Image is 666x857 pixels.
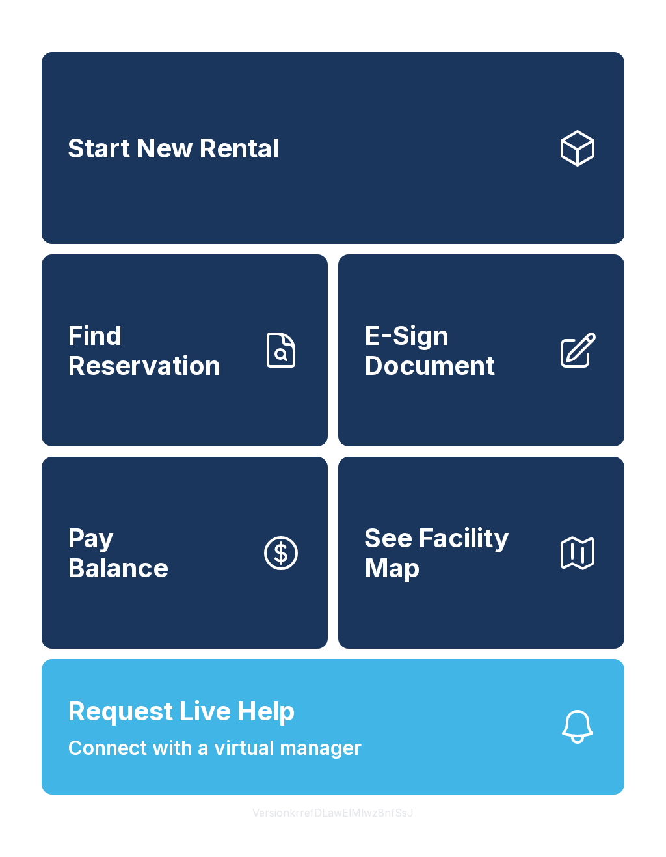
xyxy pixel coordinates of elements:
[364,321,546,380] span: E-Sign Document
[42,659,624,795] button: Request Live HelpConnect with a virtual manager
[42,52,624,244] a: Start New Rental
[338,457,624,649] button: See Facility Map
[68,733,362,763] span: Connect with a virtual manager
[68,133,279,163] span: Start New Rental
[42,254,328,446] a: Find Reservation
[242,795,424,831] button: VersionkrrefDLawElMlwz8nfSsJ
[42,457,328,649] button: PayBalance
[364,523,546,582] span: See Facility Map
[338,254,624,446] a: E-Sign Document
[68,523,168,582] span: Pay Balance
[68,321,250,380] span: Find Reservation
[68,692,295,731] span: Request Live Help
